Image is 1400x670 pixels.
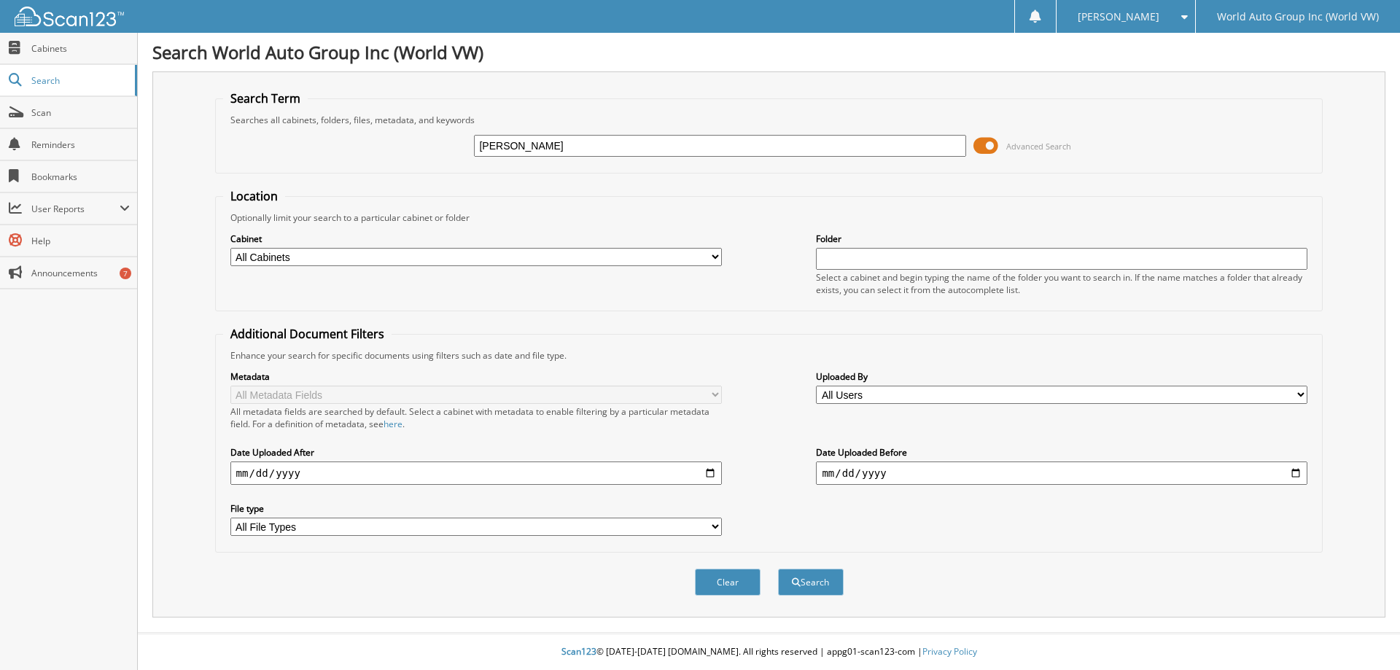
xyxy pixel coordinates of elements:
span: Scan [31,106,130,119]
a: Privacy Policy [922,645,977,658]
span: User Reports [31,203,120,215]
div: Enhance your search for specific documents using filters such as date and file type. [223,349,1315,362]
span: Bookmarks [31,171,130,183]
button: Search [778,569,844,596]
legend: Additional Document Filters [223,326,392,342]
div: All metadata fields are searched by default. Select a cabinet with metadata to enable filtering b... [230,405,722,430]
span: Scan123 [561,645,596,658]
span: Announcements [31,267,130,279]
span: Search [31,74,128,87]
label: Date Uploaded After [230,446,722,459]
h1: Search World Auto Group Inc (World VW) [152,40,1385,64]
img: scan123-logo-white.svg [15,7,124,26]
div: Searches all cabinets, folders, files, metadata, and keywords [223,114,1315,126]
span: World Auto Group Inc (World VW) [1217,12,1379,21]
label: Metadata [230,370,722,383]
span: Reminders [31,139,130,151]
label: Date Uploaded Before [816,446,1307,459]
label: Uploaded By [816,370,1307,383]
a: here [384,418,402,430]
div: Optionally limit your search to a particular cabinet or folder [223,211,1315,224]
label: Folder [816,233,1307,245]
div: © [DATE]-[DATE] [DOMAIN_NAME]. All rights reserved | appg01-scan123-com | [138,634,1400,670]
label: File type [230,502,722,515]
span: [PERSON_NAME] [1078,12,1159,21]
input: start [230,461,722,485]
input: end [816,461,1307,485]
legend: Location [223,188,285,204]
span: Help [31,235,130,247]
div: Select a cabinet and begin typing the name of the folder you want to search in. If the name match... [816,271,1307,296]
span: Advanced Search [1006,141,1071,152]
span: Cabinets [31,42,130,55]
legend: Search Term [223,90,308,106]
iframe: Chat Widget [1327,600,1400,670]
button: Clear [695,569,761,596]
div: 7 [120,268,131,279]
label: Cabinet [230,233,722,245]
